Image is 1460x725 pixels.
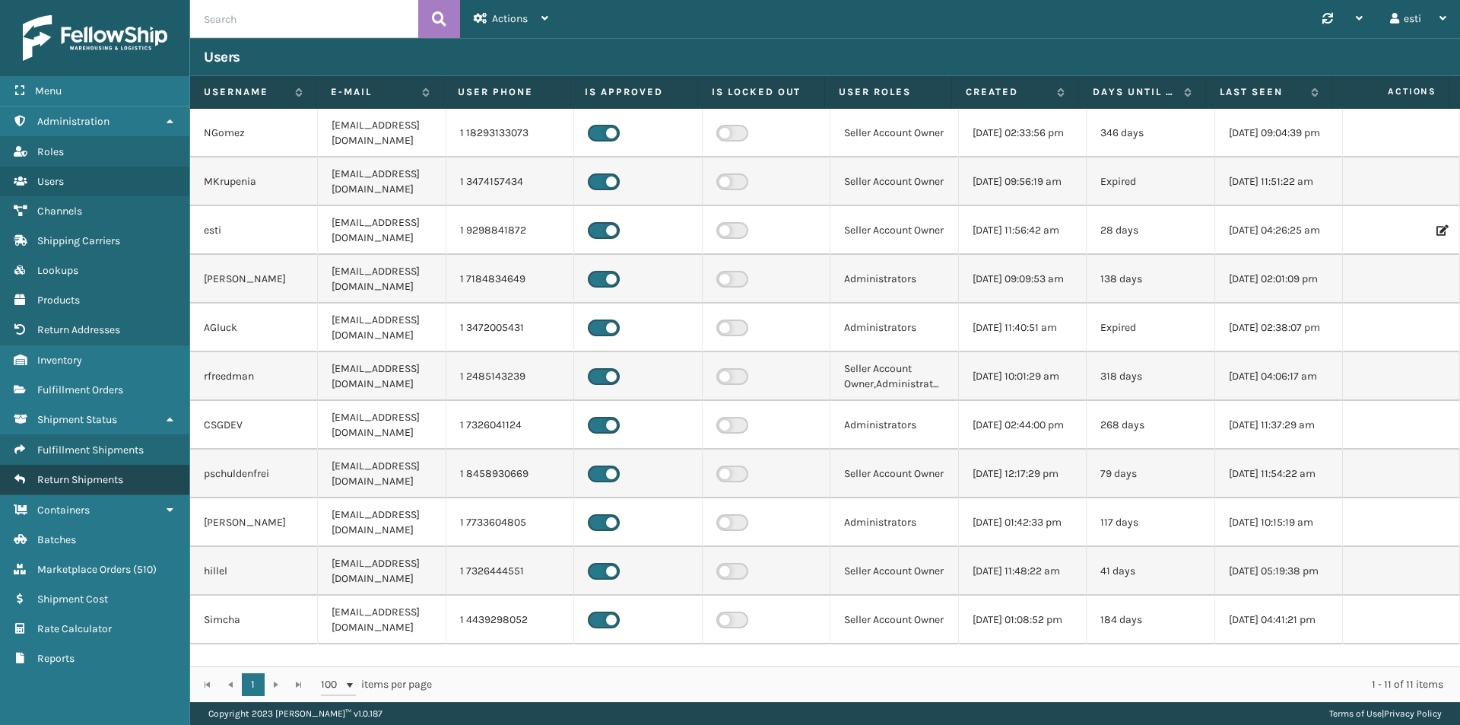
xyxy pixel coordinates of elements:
[446,304,574,352] td: 1 3472005431
[492,12,528,25] span: Actions
[190,450,318,498] td: pschuldenfrei
[321,677,344,692] span: 100
[959,450,1087,498] td: [DATE] 12:17:29 pm
[446,401,574,450] td: 1 7326041124
[318,304,446,352] td: [EMAIL_ADDRESS][DOMAIN_NAME]
[830,157,958,206] td: Seller Account Owner
[1220,85,1303,99] label: Last Seen
[204,85,287,99] label: Username
[190,304,318,352] td: AGluck
[712,85,811,99] label: Is Locked Out
[446,498,574,547] td: 1 7733604805
[1329,702,1442,725] div: |
[208,702,382,725] p: Copyright 2023 [PERSON_NAME]™ v 1.0.187
[331,85,414,99] label: E-mail
[830,109,958,157] td: Seller Account Owner
[1338,79,1446,104] span: Actions
[133,563,157,576] span: ( 510 )
[1087,255,1214,304] td: 138 days
[1087,206,1214,255] td: 28 days
[37,533,76,546] span: Batches
[190,401,318,450] td: CSGDEV
[830,401,958,450] td: Administrators
[35,84,62,97] span: Menu
[190,157,318,206] td: MKrupenia
[959,498,1087,547] td: [DATE] 01:42:33 pm
[37,563,131,576] span: Marketplace Orders
[1087,157,1214,206] td: Expired
[37,354,82,367] span: Inventory
[1215,304,1343,352] td: [DATE] 02:38:07 pm
[959,206,1087,255] td: [DATE] 11:56:42 am
[1215,450,1343,498] td: [DATE] 11:54:22 am
[1215,109,1343,157] td: [DATE] 09:04:39 pm
[190,352,318,401] td: rfreedman
[1087,109,1214,157] td: 346 days
[453,677,1443,692] div: 1 - 11 of 11 items
[318,352,446,401] td: [EMAIL_ADDRESS][DOMAIN_NAME]
[1215,255,1343,304] td: [DATE] 02:01:09 pm
[830,547,958,596] td: Seller Account Owner
[959,401,1087,450] td: [DATE] 02:44:00 pm
[1093,85,1176,99] label: Days until password expires
[1215,157,1343,206] td: [DATE] 11:51:22 am
[318,401,446,450] td: [EMAIL_ADDRESS][DOMAIN_NAME]
[1384,708,1442,719] a: Privacy Policy
[959,109,1087,157] td: [DATE] 02:33:56 pm
[37,145,64,158] span: Roles
[959,255,1087,304] td: [DATE] 09:09:53 am
[1215,352,1343,401] td: [DATE] 04:06:17 am
[37,652,75,665] span: Reports
[1215,596,1343,644] td: [DATE] 04:41:21 pm
[585,85,684,99] label: Is Approved
[37,234,120,247] span: Shipping Carriers
[446,157,574,206] td: 1 3474157434
[190,255,318,304] td: [PERSON_NAME]
[37,413,117,426] span: Shipment Status
[318,255,446,304] td: [EMAIL_ADDRESS][DOMAIN_NAME]
[37,383,123,396] span: Fulfillment Orders
[446,206,574,255] td: 1 9298841872
[1436,225,1446,236] i: Edit
[37,175,64,188] span: Users
[318,109,446,157] td: [EMAIL_ADDRESS][DOMAIN_NAME]
[830,255,958,304] td: Administrators
[321,673,432,696] span: items per page
[23,15,167,61] img: logo
[959,157,1087,206] td: [DATE] 09:56:19 am
[318,206,446,255] td: [EMAIL_ADDRESS][DOMAIN_NAME]
[966,85,1049,99] label: Created
[839,85,938,99] label: User Roles
[959,596,1087,644] td: [DATE] 01:08:52 pm
[830,206,958,255] td: Seller Account Owner
[190,206,318,255] td: esti
[318,157,446,206] td: [EMAIL_ADDRESS][DOMAIN_NAME]
[37,622,112,635] span: Rate Calculator
[318,547,446,596] td: [EMAIL_ADDRESS][DOMAIN_NAME]
[37,264,78,277] span: Lookups
[1087,596,1214,644] td: 184 days
[446,109,574,157] td: 1 18293133073
[37,115,109,128] span: Administration
[37,504,90,517] span: Containers
[1087,352,1214,401] td: 318 days
[37,593,108,606] span: Shipment Cost
[204,48,240,66] h3: Users
[830,352,958,401] td: Seller Account Owner,Administrators
[446,450,574,498] td: 1 8458930669
[242,673,265,696] a: 1
[190,498,318,547] td: [PERSON_NAME]
[1087,450,1214,498] td: 79 days
[1215,498,1343,547] td: [DATE] 10:15:19 am
[446,596,574,644] td: 1 4439298052
[959,547,1087,596] td: [DATE] 11:48:22 am
[446,547,574,596] td: 1 7326444551
[190,596,318,644] td: Simcha
[37,294,80,307] span: Products
[1215,206,1343,255] td: [DATE] 04:26:25 am
[37,473,123,486] span: Return Shipments
[830,304,958,352] td: Administrators
[1087,401,1214,450] td: 268 days
[37,205,82,218] span: Channels
[830,450,958,498] td: Seller Account Owner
